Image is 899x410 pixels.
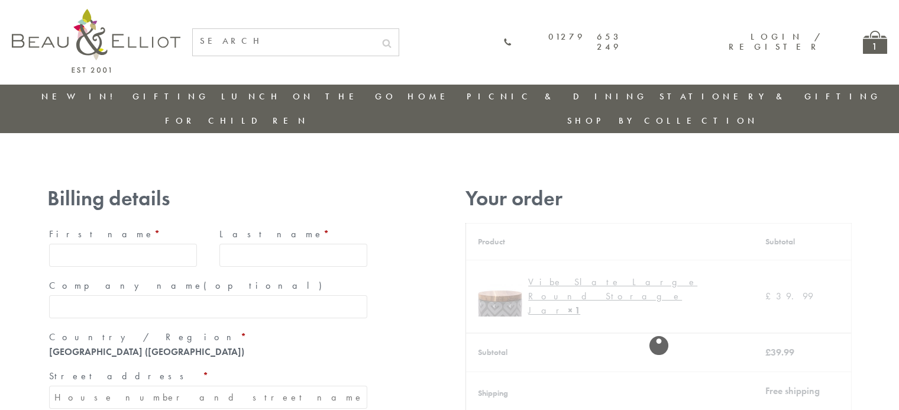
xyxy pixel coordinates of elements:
label: Country / Region [49,328,367,347]
label: Street address [49,367,367,386]
a: Home [408,91,455,102]
a: New in! [41,91,121,102]
a: Shop by collection [567,115,758,127]
a: For Children [165,115,309,127]
a: Picnic & Dining [467,91,648,102]
a: Login / Register [729,31,822,53]
a: Stationery & Gifting [659,91,881,102]
input: House number and street name [49,386,367,409]
input: SEARCH [193,29,375,53]
a: 01279 653 249 [503,32,622,53]
a: 1 [863,31,887,54]
h3: Billing details [47,186,369,211]
img: logo [12,9,180,73]
strong: [GEOGRAPHIC_DATA] ([GEOGRAPHIC_DATA]) [49,346,244,358]
label: First name [49,225,197,244]
a: Gifting [132,91,209,102]
label: Last name [219,225,367,244]
a: Lunch On The Go [221,91,396,102]
label: Company name [49,276,367,295]
span: (optional) [203,279,329,292]
h3: Your order [465,186,852,211]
